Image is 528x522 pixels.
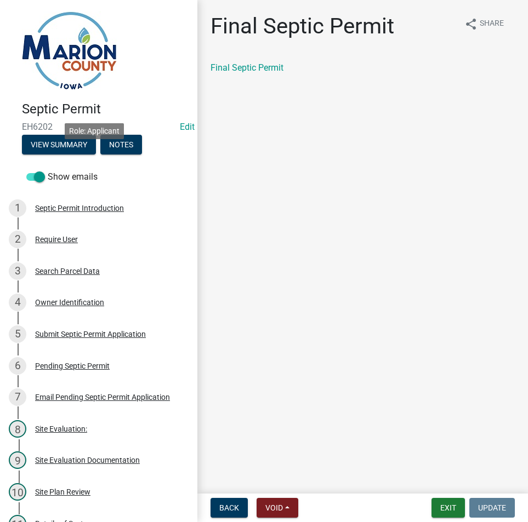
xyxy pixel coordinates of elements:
[22,101,189,117] h4: Septic Permit
[100,135,142,154] button: Notes
[432,498,465,518] button: Exit
[265,503,283,512] span: Void
[9,357,26,375] div: 6
[35,362,110,370] div: Pending Septic Permit
[22,135,96,154] button: View Summary
[464,18,478,31] i: share
[100,141,142,150] wm-modal-confirm: Notes
[35,299,104,306] div: Owner Identification
[35,393,170,401] div: Email Pending Septic Permit Application
[26,170,98,183] label: Show emails
[35,330,146,338] div: Submit Septic Permit Application
[257,498,298,518] button: Void
[180,122,195,132] wm-modal-confirm: Edit Application Number
[22,122,175,132] span: EH6202
[22,141,96,150] wm-modal-confirm: Summary
[22,12,117,90] img: Marion County, Iowa
[9,420,26,438] div: 8
[35,488,90,496] div: Site Plan Review
[35,456,140,464] div: Site Evaluation Documentation
[65,123,124,139] div: Role: Applicant
[35,204,124,212] div: Septic Permit Introduction
[180,122,195,132] a: Edit
[35,236,78,243] div: Require User
[9,325,26,343] div: 5
[478,503,506,512] span: Update
[9,388,26,406] div: 7
[9,199,26,217] div: 1
[9,483,26,501] div: 10
[480,18,504,31] span: Share
[9,294,26,311] div: 4
[211,13,394,39] h1: Final Septic Permit
[9,231,26,248] div: 2
[9,262,26,280] div: 3
[35,267,100,275] div: Search Parcel Data
[456,13,513,35] button: shareShare
[211,498,248,518] button: Back
[9,451,26,469] div: 9
[219,503,239,512] span: Back
[35,425,87,433] div: Site Evaluation:
[211,62,283,73] a: Final Septic Permit
[469,498,515,518] button: Update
